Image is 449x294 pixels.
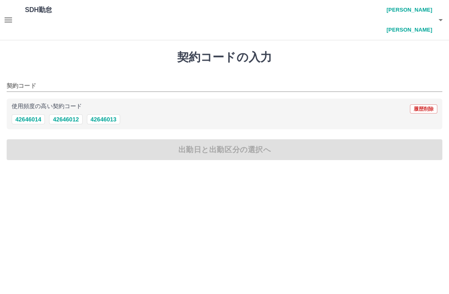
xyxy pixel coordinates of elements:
button: 42646012 [49,114,82,124]
button: 42646013 [87,114,120,124]
h1: 契約コードの入力 [7,50,442,64]
p: 使用頻度の高い契約コード [12,104,82,109]
button: 履歴削除 [410,104,437,114]
button: 42646014 [12,114,45,124]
